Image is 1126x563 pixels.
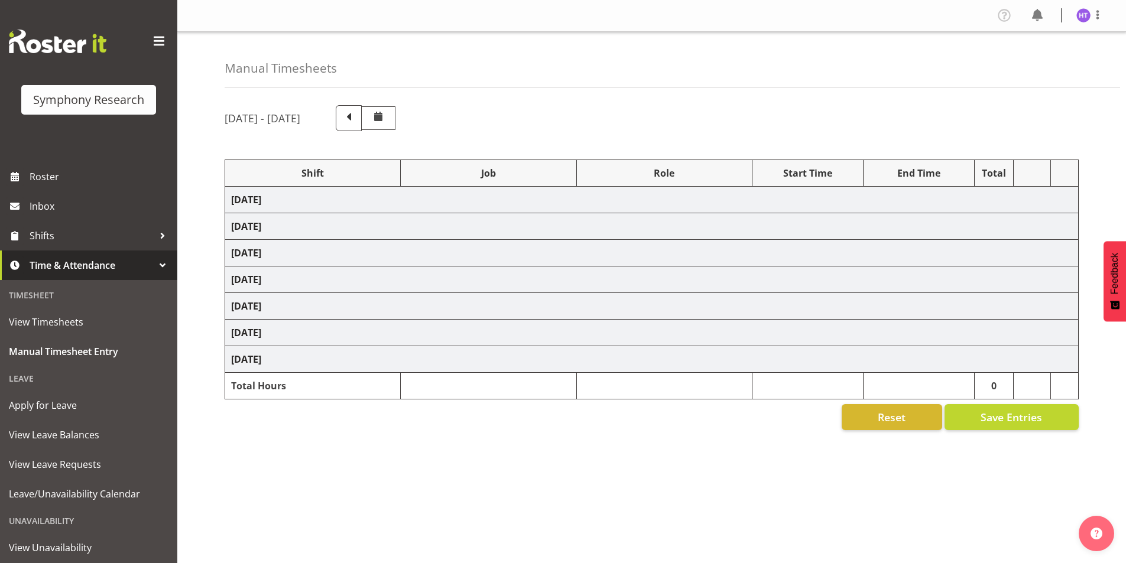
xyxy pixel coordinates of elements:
button: Reset [842,404,942,430]
span: View Leave Balances [9,426,168,444]
button: Save Entries [945,404,1079,430]
div: Leave [3,366,174,390]
div: Job [407,166,570,180]
td: [DATE] [225,293,1079,320]
h5: [DATE] - [DATE] [225,112,300,125]
a: View Leave Requests [3,450,174,479]
div: Start Time [758,166,857,180]
td: [DATE] [225,320,1079,346]
div: End Time [869,166,968,180]
a: View Timesheets [3,307,174,337]
span: Apply for Leave [9,396,168,414]
h4: Manual Timesheets [225,61,337,75]
div: Symphony Research [33,91,144,109]
span: Manual Timesheet Entry [9,343,168,360]
span: Feedback [1109,253,1120,294]
td: [DATE] [225,240,1079,266]
span: Time & Attendance [30,256,154,274]
div: Timesheet [3,283,174,307]
img: hal-thomas1264.jpg [1076,8,1091,22]
a: View Leave Balances [3,420,174,450]
span: Shifts [30,227,154,245]
img: Rosterit website logo [9,30,106,53]
span: Leave/Unavailability Calendar [9,485,168,503]
td: [DATE] [225,266,1079,293]
div: Role [583,166,746,180]
span: Save Entries [981,409,1042,425]
td: [DATE] [225,346,1079,373]
td: 0 [974,373,1014,399]
span: View Unavailability [9,539,168,557]
img: help-xxl-2.png [1091,528,1102,539]
span: Roster [30,168,171,186]
span: Inbox [30,197,171,215]
div: Total [981,166,1008,180]
div: Unavailability [3,509,174,533]
a: View Unavailability [3,533,174,562]
a: Leave/Unavailability Calendar [3,479,174,509]
td: [DATE] [225,213,1079,240]
div: Shift [231,166,394,180]
td: Total Hours [225,373,401,399]
a: Manual Timesheet Entry [3,337,174,366]
td: [DATE] [225,187,1079,213]
span: Reset [878,409,906,425]
button: Feedback - Show survey [1104,241,1126,321]
span: View Timesheets [9,313,168,331]
span: View Leave Requests [9,455,168,473]
a: Apply for Leave [3,390,174,420]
